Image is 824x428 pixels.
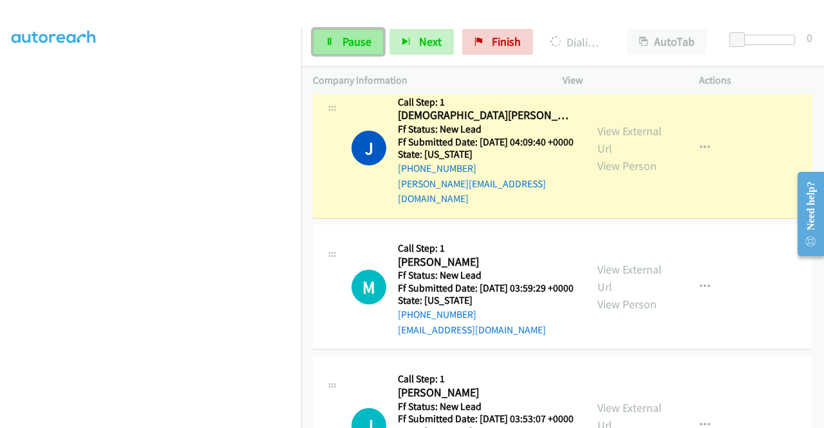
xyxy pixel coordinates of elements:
[398,413,574,425] h5: Ff Submitted Date: [DATE] 03:53:07 +0000
[313,73,539,88] p: Company Information
[550,33,604,51] p: Dialing [DEMOGRAPHIC_DATA][PERSON_NAME]
[699,73,812,88] p: Actions
[398,178,546,205] a: [PERSON_NAME][EMAIL_ADDRESS][DOMAIN_NAME]
[597,262,662,294] a: View External Url
[398,373,574,386] h5: Call Step: 1
[313,29,384,55] a: Pause
[462,29,533,55] a: Finish
[398,255,570,270] h2: [PERSON_NAME]
[398,282,574,295] h5: Ff Submitted Date: [DATE] 03:59:29 +0000
[398,96,574,109] h5: Call Step: 1
[398,386,570,400] h2: [PERSON_NAME]
[597,124,662,156] a: View External Url
[398,136,574,149] h5: Ff Submitted Date: [DATE] 04:09:40 +0000
[389,29,454,55] button: Next
[351,131,386,165] h1: J
[597,158,657,173] a: View Person
[342,34,371,49] span: Pause
[398,308,476,321] a: [PHONE_NUMBER]
[419,34,442,49] span: Next
[351,270,386,304] h1: M
[627,29,707,55] button: AutoTab
[807,29,812,46] div: 0
[398,162,476,174] a: [PHONE_NUMBER]
[787,163,824,265] iframe: Resource Center
[398,242,574,255] h5: Call Step: 1
[736,35,795,45] div: Delay between calls (in seconds)
[398,148,574,161] h5: State: [US_STATE]
[563,73,676,88] p: View
[597,297,657,312] a: View Person
[492,34,521,49] span: Finish
[398,123,574,136] h5: Ff Status: New Lead
[398,324,546,336] a: [EMAIL_ADDRESS][DOMAIN_NAME]
[398,294,574,307] h5: State: [US_STATE]
[398,269,574,282] h5: Ff Status: New Lead
[398,400,574,413] h5: Ff Status: New Lead
[398,108,570,123] h2: [DEMOGRAPHIC_DATA][PERSON_NAME]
